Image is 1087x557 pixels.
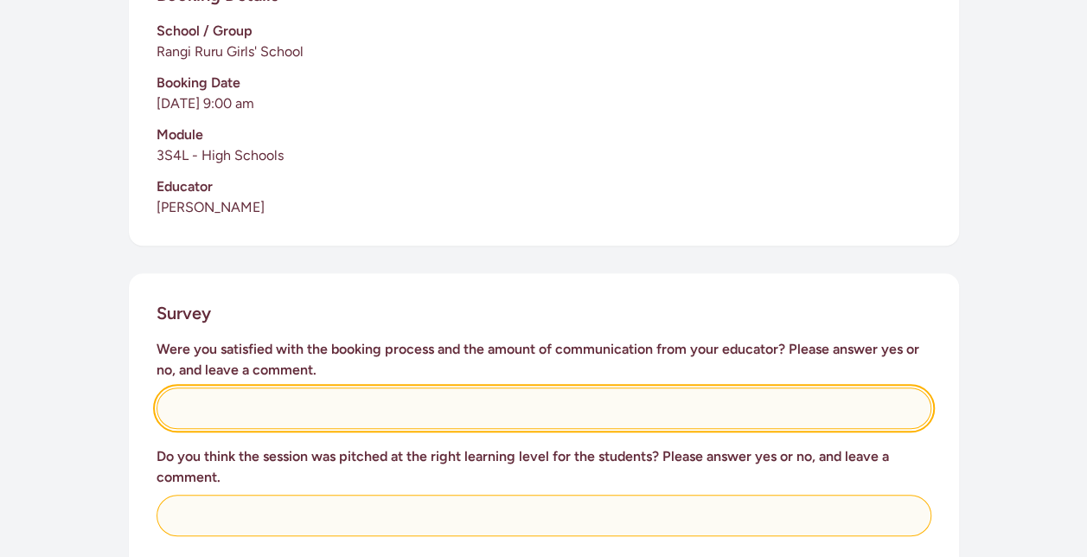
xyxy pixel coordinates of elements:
p: [PERSON_NAME] [157,197,931,218]
h3: School / Group [157,21,931,42]
h3: Booking Date [157,73,931,93]
p: 3S4L - High Schools [157,145,931,166]
h3: Do you think the session was pitched at the right learning level for the students? Please answer ... [157,446,931,488]
p: [DATE] 9:00 am [157,93,931,114]
h3: Module [157,125,931,145]
h3: Were you satisfied with the booking process and the amount of communication from your educator? P... [157,339,931,381]
p: Rangi Ruru Girls' School [157,42,931,62]
h2: Survey [157,301,211,325]
h3: Educator [157,176,931,197]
